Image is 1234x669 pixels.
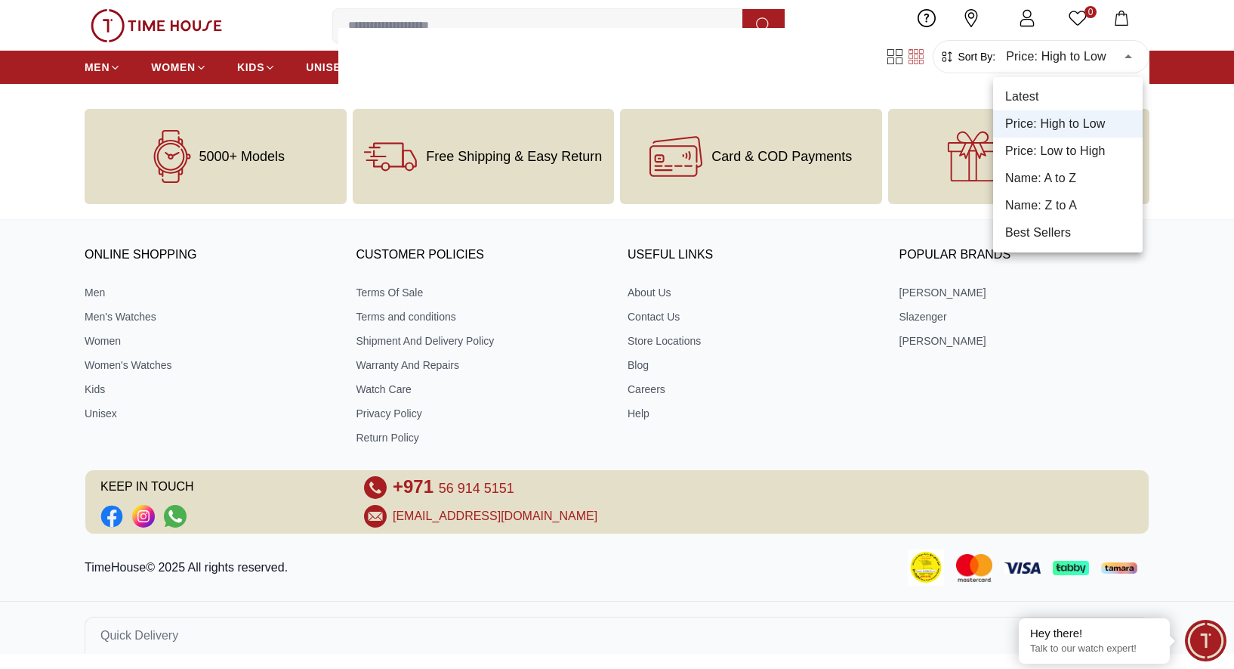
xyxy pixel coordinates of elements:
div: Hey there! [1030,626,1158,641]
div: Chat Widget [1185,620,1226,661]
li: Best Sellers [993,219,1143,246]
p: Talk to our watch expert! [1030,643,1158,655]
li: Price: Low to High [993,138,1143,165]
li: Name: A to Z [993,165,1143,192]
li: Name: Z to A [993,192,1143,219]
li: Price: High to Low [993,110,1143,138]
li: Latest [993,83,1143,110]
